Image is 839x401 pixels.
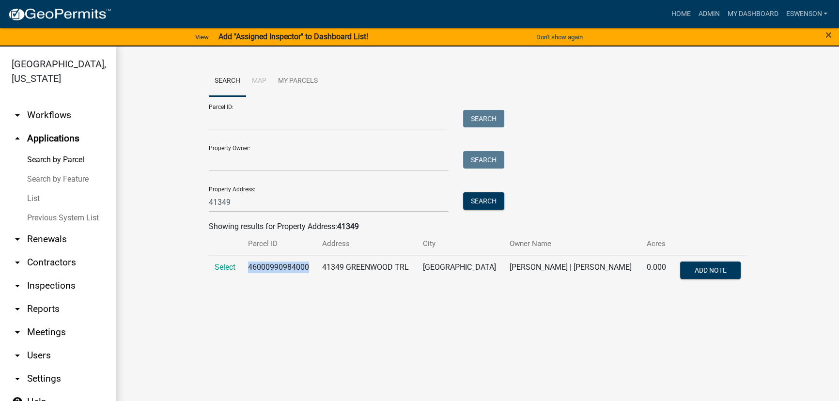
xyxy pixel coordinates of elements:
[12,109,23,121] i: arrow_drop_down
[667,5,694,23] a: Home
[12,326,23,338] i: arrow_drop_down
[463,110,504,127] button: Search
[723,5,782,23] a: My Dashboard
[242,255,317,287] td: 46000990984000
[417,232,504,255] th: City
[463,151,504,169] button: Search
[825,28,832,42] span: ×
[12,373,23,385] i: arrow_drop_down
[215,262,235,272] a: Select
[209,66,246,97] a: Search
[680,262,741,279] button: Add Note
[316,232,417,255] th: Address
[12,133,23,144] i: arrow_drop_up
[337,222,359,231] strong: 41349
[12,233,23,245] i: arrow_drop_down
[694,5,723,23] a: Admin
[782,5,831,23] a: eswenson
[532,29,587,45] button: Don't show again
[209,221,746,232] div: Showing results for Property Address:
[463,192,504,210] button: Search
[242,232,317,255] th: Parcel ID
[12,303,23,315] i: arrow_drop_down
[316,255,417,287] td: 41349 GREENWOOD TRL
[825,29,832,41] button: Close
[12,257,23,268] i: arrow_drop_down
[272,66,324,97] a: My Parcels
[694,266,726,274] span: Add Note
[12,280,23,292] i: arrow_drop_down
[218,32,368,41] strong: Add "Assigned Inspector" to Dashboard List!
[12,350,23,361] i: arrow_drop_down
[641,255,673,287] td: 0.000
[504,255,641,287] td: [PERSON_NAME] | [PERSON_NAME]
[417,255,504,287] td: [GEOGRAPHIC_DATA]
[504,232,641,255] th: Owner Name
[191,29,213,45] a: View
[641,232,673,255] th: Acres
